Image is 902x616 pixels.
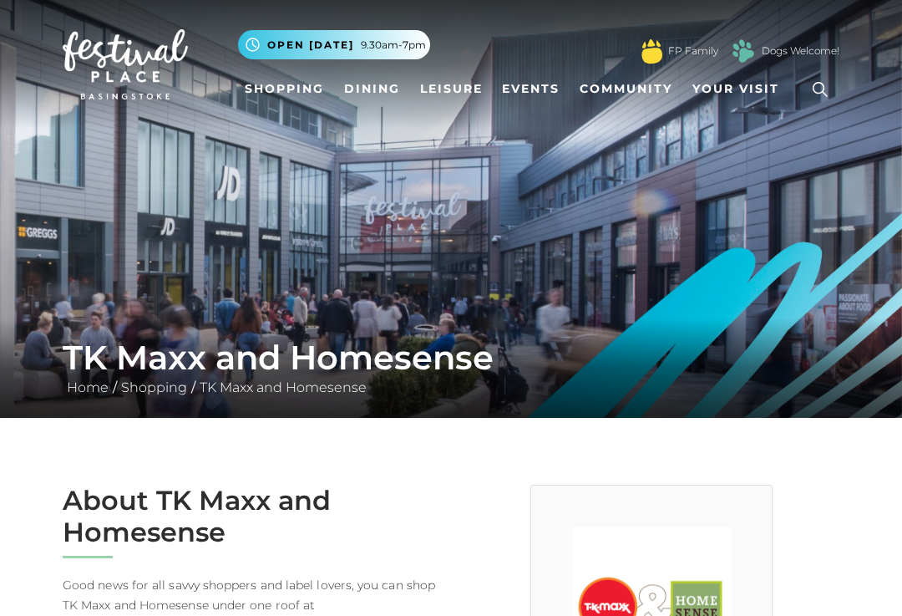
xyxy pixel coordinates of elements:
[573,74,679,104] a: Community
[692,80,779,98] span: Your Visit
[63,29,188,99] img: Festival Place Logo
[267,38,354,53] span: Open [DATE]
[495,74,566,104] a: Events
[361,38,426,53] span: 9.30am-7pm
[117,379,191,395] a: Shopping
[686,74,794,104] a: Your Visit
[762,43,839,59] a: Dogs Welcome!
[63,338,839,378] h1: TK Maxx and Homesense
[195,379,371,395] a: TK Maxx and Homesense
[238,74,331,104] a: Shopping
[238,30,430,59] button: Open [DATE] 9.30am-7pm
[337,74,407,104] a: Dining
[63,379,113,395] a: Home
[63,485,438,549] h2: About TK Maxx and Homesense
[413,74,489,104] a: Leisure
[668,43,718,59] a: FP Family
[50,338,852,398] div: / /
